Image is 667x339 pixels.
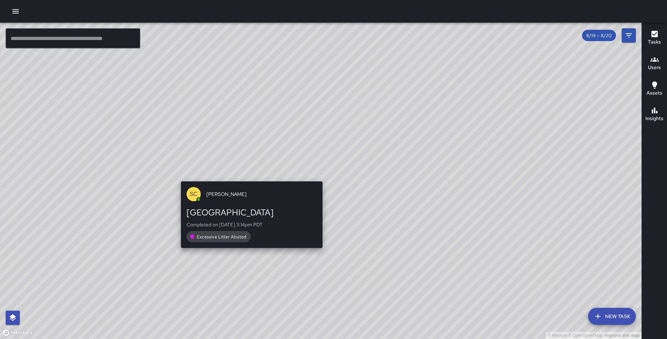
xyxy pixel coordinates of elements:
[646,89,662,97] h6: Assets
[642,102,667,128] button: Insights
[642,51,667,77] button: Users
[193,234,251,240] span: Excessive Litter Abated
[582,33,616,39] span: 8/19 — 8/20
[588,308,636,325] button: New Task
[190,190,198,198] p: SC
[645,115,663,123] h6: Insights
[642,77,667,102] button: Assets
[648,38,661,46] h6: Tasks
[642,26,667,51] button: Tasks
[187,207,317,218] div: [GEOGRAPHIC_DATA]
[187,221,317,228] p: Completed on [DATE] 3:14pm PDT
[181,181,323,248] button: SC[PERSON_NAME][GEOGRAPHIC_DATA]Completed on [DATE] 3:14pm PDTExcessive Litter Abated
[622,28,636,43] button: Filters
[206,191,317,198] span: [PERSON_NAME]
[648,64,661,72] h6: Users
